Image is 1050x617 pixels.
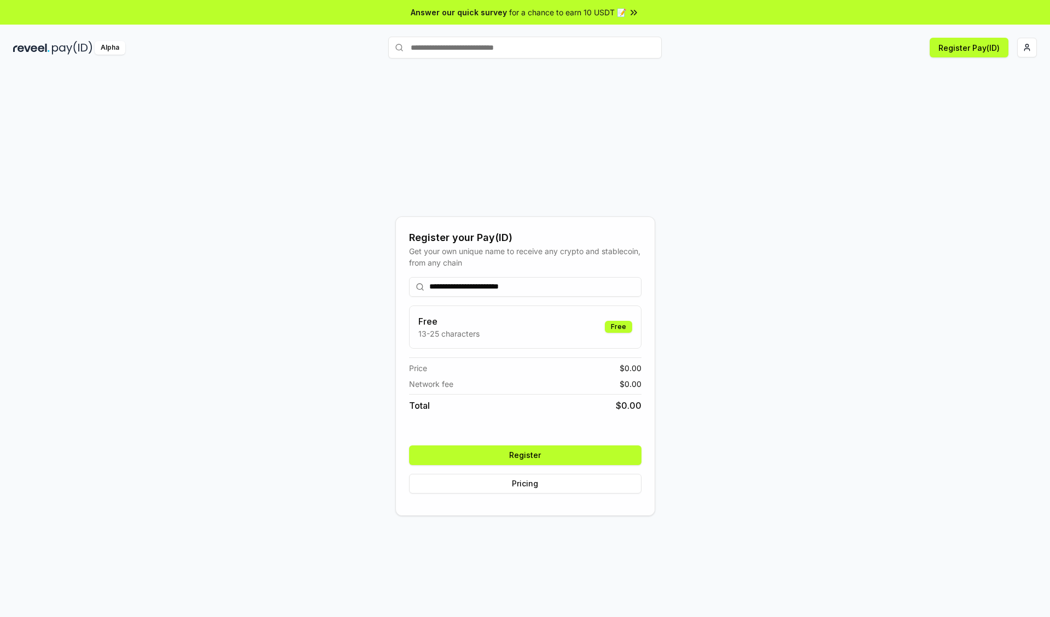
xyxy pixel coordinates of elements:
[52,41,92,55] img: pay_id
[13,41,50,55] img: reveel_dark
[409,245,641,268] div: Get your own unique name to receive any crypto and stablecoin, from any chain
[620,378,641,390] span: $ 0.00
[620,362,641,374] span: $ 0.00
[409,445,641,465] button: Register
[411,7,507,18] span: Answer our quick survey
[409,399,430,412] span: Total
[409,378,453,390] span: Network fee
[605,321,632,333] div: Free
[509,7,626,18] span: for a chance to earn 10 USDT 📝
[418,328,480,339] p: 13-25 characters
[409,474,641,493] button: Pricing
[409,230,641,245] div: Register your Pay(ID)
[930,38,1008,57] button: Register Pay(ID)
[418,315,480,328] h3: Free
[95,41,125,55] div: Alpha
[616,399,641,412] span: $ 0.00
[409,362,427,374] span: Price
